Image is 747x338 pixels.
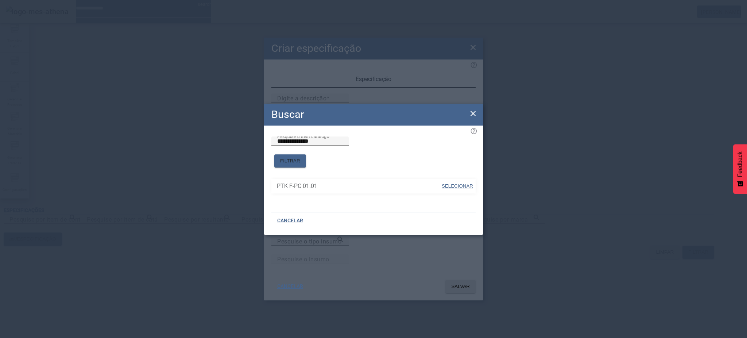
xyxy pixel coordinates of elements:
[441,180,474,193] button: SELECIONAR
[271,280,309,293] button: CANCELAR
[442,183,473,189] span: SELECIONAR
[271,107,304,122] h2: Buscar
[737,151,743,177] span: Feedback
[445,280,476,293] button: SALVAR
[451,283,470,290] span: SALVAR
[277,217,303,224] span: CANCELAR
[280,157,300,165] span: FILTRAR
[274,154,306,168] button: FILTRAR
[277,134,329,139] mat-label: Pesquise o item catálogo
[277,182,441,191] span: PTK F-PC 01.01
[277,283,303,290] span: CANCELAR
[733,144,747,194] button: Feedback - Mostrar pesquisa
[271,214,309,227] button: CANCELAR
